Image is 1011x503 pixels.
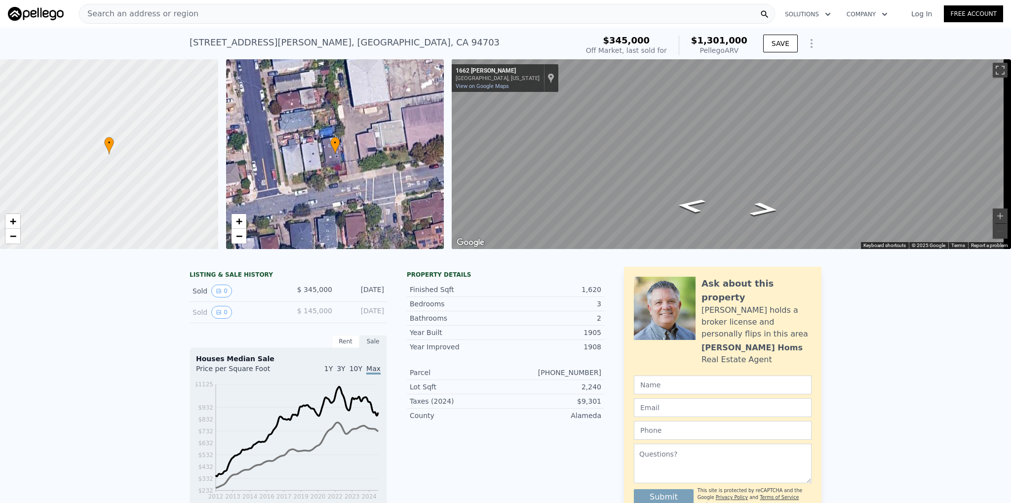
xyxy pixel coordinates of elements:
[337,365,345,373] span: 3Y
[259,493,274,500] tspan: 2016
[944,5,1003,22] a: Free Account
[198,487,213,494] tspan: $232
[410,396,505,406] div: Taxes (2024)
[505,411,601,420] div: Alameda
[701,342,803,354] div: [PERSON_NAME] Homs
[454,236,487,249] a: Open this area in Google Maps (opens a new window)
[211,285,232,297] button: View historical data
[971,243,1008,248] a: Report a problem
[190,36,500,49] div: [STREET_ADDRESS][PERSON_NAME] , [GEOGRAPHIC_DATA] , CA 94703
[634,421,812,440] input: Phone
[410,328,505,337] div: Year Built
[410,368,505,377] div: Parcel
[456,75,540,82] div: [GEOGRAPHIC_DATA], [US_STATE]
[330,138,340,147] span: •
[993,224,1008,239] button: Zoom out
[190,271,387,281] div: LISTING & SALE HISTORY
[701,354,772,366] div: Real Estate Agent
[10,215,16,227] span: +
[5,214,20,229] a: Zoom in
[505,285,601,294] div: 1,620
[899,9,944,19] a: Log In
[664,195,717,216] path: Go West, Russell St
[738,199,791,220] path: Go East, Russell St
[691,45,747,55] div: Pellego ARV
[777,5,839,23] button: Solutions
[410,313,505,323] div: Bathrooms
[763,35,798,52] button: SAVE
[198,404,213,411] tspan: $932
[691,35,747,45] span: $1,301,000
[198,452,213,459] tspan: $532
[993,209,1008,223] button: Zoom in
[194,381,213,388] tspan: $1125
[505,396,601,406] div: $9,301
[297,307,332,315] span: $ 145,000
[232,214,246,229] a: Zoom in
[196,364,288,379] div: Price per Square Foot
[634,376,812,394] input: Name
[452,59,1011,249] div: Map
[5,229,20,244] a: Zoom out
[410,382,505,392] div: Lot Sqft
[760,495,799,500] a: Terms of Service
[198,440,213,447] tspan: $632
[196,354,381,364] div: Houses Median Sale
[345,493,360,500] tspan: 2023
[951,243,965,248] a: Terms (opens in new tab)
[505,368,601,377] div: [PHONE_NUMBER]
[586,45,667,55] div: Off Market, last sold for
[454,236,487,249] img: Google
[912,243,945,248] span: © 2025 Google
[452,59,1011,249] div: Street View
[456,83,509,89] a: View on Google Maps
[407,271,604,279] div: Property details
[324,365,333,373] span: 1Y
[193,285,280,297] div: Sold
[242,493,258,500] tspan: 2014
[359,335,387,348] div: Sale
[79,8,198,20] span: Search an address or region
[104,138,114,147] span: •
[701,277,812,304] div: Ask about this property
[235,230,242,242] span: −
[547,73,554,84] a: Show location on map
[456,67,540,75] div: 1662 [PERSON_NAME]
[293,493,309,500] tspan: 2019
[350,365,362,373] span: 10Y
[410,411,505,420] div: County
[297,286,332,293] span: $ 345,000
[603,35,650,45] span: $345,000
[716,495,748,500] a: Privacy Policy
[330,137,340,154] div: •
[225,493,240,500] tspan: 2013
[410,285,505,294] div: Finished Sqft
[505,313,601,323] div: 2
[311,493,326,500] tspan: 2020
[198,475,213,482] tspan: $332
[193,306,280,319] div: Sold
[198,463,213,470] tspan: $432
[361,493,377,500] tspan: 2024
[104,137,114,154] div: •
[839,5,895,23] button: Company
[340,306,384,319] div: [DATE]
[10,230,16,242] span: −
[211,306,232,319] button: View historical data
[198,428,213,435] tspan: $732
[410,299,505,309] div: Bedrooms
[366,365,381,375] span: Max
[208,493,224,500] tspan: 2012
[198,416,213,423] tspan: $832
[505,328,601,337] div: 1905
[505,342,601,352] div: 1908
[863,242,906,249] button: Keyboard shortcuts
[410,342,505,352] div: Year Improved
[8,7,64,21] img: Pellego
[276,493,292,500] tspan: 2017
[327,493,343,500] tspan: 2022
[235,215,242,227] span: +
[340,285,384,297] div: [DATE]
[332,335,359,348] div: Rent
[701,304,812,340] div: [PERSON_NAME] holds a broker license and personally flips in this area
